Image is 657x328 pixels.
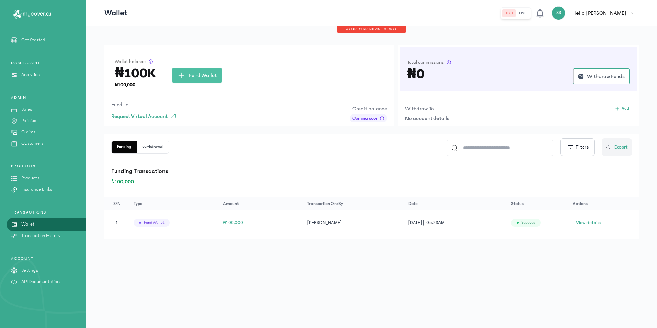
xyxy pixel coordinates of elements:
[352,115,378,122] span: Coming soon
[219,197,303,210] th: Amount
[115,81,156,88] p: ₦100,000
[129,197,219,210] th: Type
[572,9,626,17] p: Hello [PERSON_NAME]
[137,141,169,153] button: Withdrawal
[573,68,630,84] button: Withdraw Funds
[21,186,52,193] p: Insurance Links
[144,220,164,226] span: Fund wallet
[21,278,60,285] p: API Documentation
[21,140,43,147] p: Customers
[507,197,569,210] th: Status
[602,138,632,156] button: Export
[104,8,128,19] p: Wallet
[21,221,34,228] p: Wallet
[172,68,222,83] button: Fund Wallet
[21,36,45,44] p: Get Started
[21,267,38,274] p: Settings
[569,197,639,210] th: Actions
[21,232,60,239] p: Transaction History
[115,68,156,79] h3: ₦100K
[552,6,565,20] div: SS
[407,59,444,66] span: Total commissions
[21,175,39,182] p: Products
[502,9,516,17] button: test
[560,138,595,156] button: Filters
[21,129,35,136] p: Claims
[404,210,507,235] td: [DATE] || 05:23AM
[111,112,168,120] span: Request Virtual Account
[405,114,632,122] p: No account details
[115,58,146,65] span: Wallet balance
[21,71,40,78] p: Analytics
[303,210,404,235] td: [PERSON_NAME]
[223,220,243,225] span: ₦100,000
[21,106,32,113] p: Sales
[612,105,632,113] button: Add
[622,106,629,111] span: Add
[111,166,632,176] p: Funding Transactions
[112,141,137,153] button: Funding
[516,9,529,17] button: live
[521,220,535,226] span: success
[111,177,632,186] p: ₦100,000
[111,100,180,109] p: Fund To
[576,219,601,226] span: View details
[189,71,217,79] span: Fund Wallet
[116,220,118,225] span: 1
[407,68,425,79] h3: ₦0
[104,197,129,210] th: S/N
[405,105,436,113] p: Withdraw To:
[303,197,404,210] th: Transaction on/by
[350,105,387,113] p: Credit balance
[552,6,639,20] button: SSHello [PERSON_NAME]
[404,197,507,210] th: Date
[337,26,406,33] div: You are currently in TEST MODE
[587,72,625,80] span: Withdraw Funds
[21,117,36,124] p: Policies
[614,144,628,151] span: Export
[573,217,604,228] button: View details
[111,110,180,122] button: Request Virtual Account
